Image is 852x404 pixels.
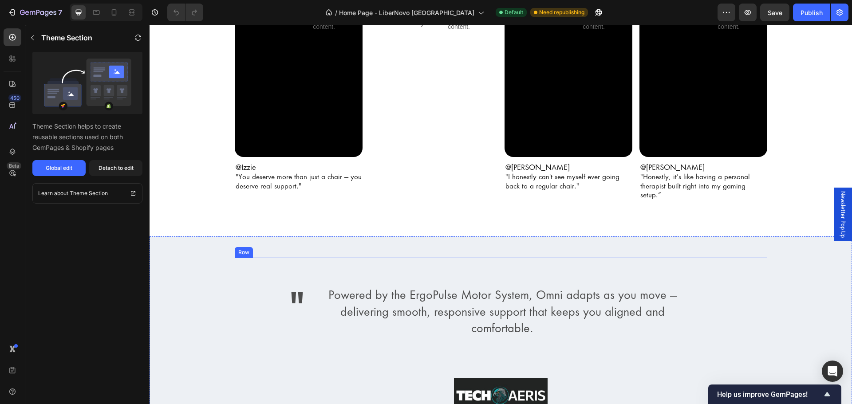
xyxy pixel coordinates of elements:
[768,9,782,16] span: Save
[150,25,852,404] iframe: To enrich screen reader interactions, please activate Accessibility in Grammarly extension settings
[119,262,155,300] p: "
[491,148,600,175] span: "Honestly, it’s like having a personal therapist built right into my gaming setup.”
[304,353,398,388] img: Frame_1410098653_0cd8a66e-6ace-45d4-b069-4a4c5f2e64ac.jpg
[356,148,470,165] span: "I honestly can't see myself ever going back to a regular chair."
[4,4,66,21] button: 7
[86,148,212,165] span: "You deserve more than just a chair — you deserve real support."
[491,138,617,148] p: @[PERSON_NAME]
[164,262,541,312] p: Powered by the ErgoPulse Motor System, Omni adapts as you move — delivering smooth, responsive su...
[801,8,823,17] div: Publish
[760,4,789,21] button: Save
[335,8,337,17] span: /
[46,164,72,172] div: Global edit
[70,189,108,198] p: Theme Section
[689,166,698,213] span: Newsletter Pop Up
[86,138,212,148] p: @Izzie
[793,4,830,21] button: Publish
[38,189,68,198] p: Learn about
[167,4,203,21] div: Undo/Redo
[822,361,843,382] div: Open Intercom Messenger
[539,8,584,16] span: Need republishing
[89,160,142,176] button: Detach to edit
[41,32,92,43] p: Theme Section
[32,160,86,176] button: Global edit
[32,121,142,153] p: Theme Section helps to create reusable sections used on both GemPages & Shopify pages
[505,8,523,16] span: Default
[717,389,832,400] button: Show survey - Help us improve GemPages!
[87,224,102,231] div: Row
[32,183,142,204] a: Learn about Theme Section
[8,94,21,102] div: 450
[58,7,62,18] p: 7
[356,138,482,148] p: @[PERSON_NAME]
[339,8,474,17] span: Home Page - LiberNovo [GEOGRAPHIC_DATA]
[7,162,21,169] div: Beta
[717,390,822,399] span: Help us improve GemPages!
[99,164,134,172] div: Detach to edit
